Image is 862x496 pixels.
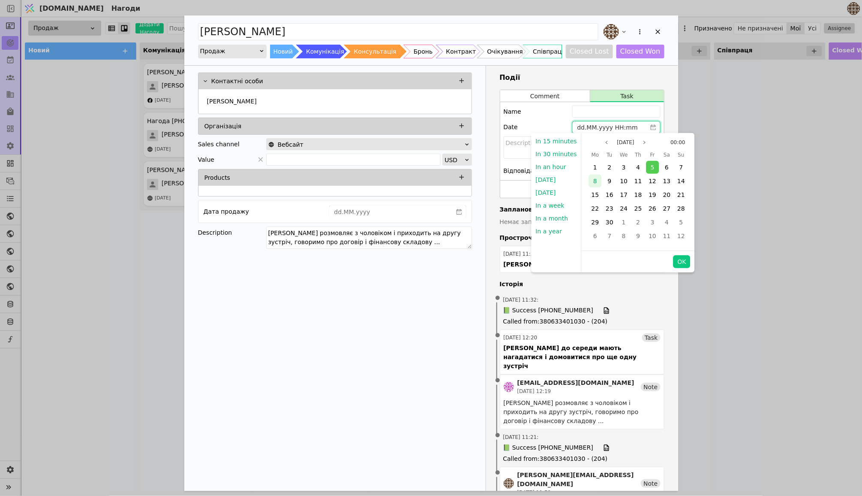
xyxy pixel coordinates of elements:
p: [PERSON_NAME] [207,97,257,106]
div: 13 Sep 2025 [660,174,674,188]
input: dd.MM.yyyy [330,206,452,218]
button: In a week [532,199,569,212]
span: 6 [665,164,669,171]
span: 17 [620,191,628,198]
h4: Заплановано [500,205,664,214]
div: Note [641,479,660,488]
div: 03 Oct 2025 [646,215,660,229]
div: Name [504,106,521,118]
img: an [504,478,514,489]
span: • [493,370,502,392]
h4: Прострочено [500,233,664,242]
div: [DATE] 12:19 [517,387,634,395]
span: 3 [651,219,655,226]
button: [DATE] [532,186,560,199]
span: 10 [649,233,657,239]
div: Співпраця [533,45,565,58]
div: 30 Sep 2025 [602,215,616,229]
span: 15 [592,191,599,198]
div: 15 Sep 2025 [588,188,602,202]
span: We [620,150,628,160]
span: 28 [677,205,685,212]
div: 05 Sep 2025 [646,160,660,174]
button: In a year [532,225,567,238]
span: Th [635,150,642,160]
span: 20 [663,191,671,198]
svg: page next [642,140,647,145]
button: Task [590,90,664,102]
div: 29 Sep 2025 [588,215,602,229]
button: Select month [613,137,638,148]
div: 11 Sep 2025 [631,174,645,188]
div: 09 Sep 2025 [602,174,616,188]
div: 07 Oct 2025 [602,229,616,243]
div: [PERSON_NAME] до середи мають нагадатися і домовитися про ще одну зустріч [504,344,661,371]
div: Saturday [660,149,674,160]
span: 27 [663,205,671,212]
div: Відповідальний [504,165,553,177]
div: Add Opportunity [184,15,678,491]
span: 9 [608,178,612,184]
div: Monday [588,149,602,160]
span: 11 [663,233,671,239]
button: Closed Lost [566,45,613,58]
div: 04 Sep 2025 [631,160,645,174]
span: Fr [650,150,655,160]
div: Комунікація [306,45,344,58]
div: Note [641,383,660,391]
span: Sa [664,150,670,160]
span: 19 [649,191,657,198]
span: • [493,462,502,484]
div: 01 Sep 2025 [588,160,602,174]
svg: calender simple [650,124,656,130]
div: 02 Oct 2025 [631,215,645,229]
div: Description [198,227,266,239]
span: • [493,425,502,447]
div: 06 Oct 2025 [588,229,602,243]
span: Вебсайт [278,139,303,151]
div: [PERSON_NAME] розмовляє з чоловіком і приходить на другу зустріч, говоримо про договір і фінансов... [504,399,661,426]
svg: page previous [604,140,609,145]
span: Called from : 380633401030 - (204) [503,317,661,326]
span: 3 [622,164,626,171]
svg: calender simple [456,209,462,215]
div: Дата продажу [204,206,249,218]
div: 14 Sep 2025 [674,174,688,188]
p: Організація [204,122,242,131]
span: • [493,325,502,347]
div: 06 Sep 2025 [660,160,674,174]
div: 18 Sep 2025 [631,188,645,202]
div: [PERSON_NAME][EMAIL_ADDRESS][DOMAIN_NAME] [517,471,641,489]
div: Sunday [674,149,688,160]
img: online-store.svg [268,142,274,148]
span: 13 [663,178,671,184]
button: [DATE] [532,173,560,186]
span: 1 [622,219,626,226]
span: Mo [592,150,599,160]
span: 18 [634,191,642,198]
div: Бронь [414,45,433,58]
span: 📗 Success [PHONE_NUMBER] [503,306,593,315]
div: [DATE] 11:34 [504,250,538,258]
div: 22 Sep 2025 [588,202,602,215]
span: 21 [677,191,685,198]
div: 21 Sep 2025 [674,188,688,202]
label: Date [504,123,518,132]
div: Friday [646,149,660,160]
span: 9 [637,233,640,239]
div: Новий [273,45,293,58]
div: Sales channel [198,138,240,150]
div: [EMAIL_ADDRESS][DOMAIN_NAME] [517,378,634,387]
span: 1 [593,164,597,171]
span: 26 [649,205,657,212]
span: 22 [592,205,599,212]
span: Su [678,150,685,160]
div: 07 Sep 2025 [674,160,688,174]
div: Wednesday [617,149,631,160]
div: 28 Sep 2025 [674,202,688,215]
span: 14 [677,178,685,184]
p: Контактні особи [211,77,263,86]
span: 10 [620,178,628,184]
span: 4 [665,219,669,226]
div: 26 Sep 2025 [646,202,660,215]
